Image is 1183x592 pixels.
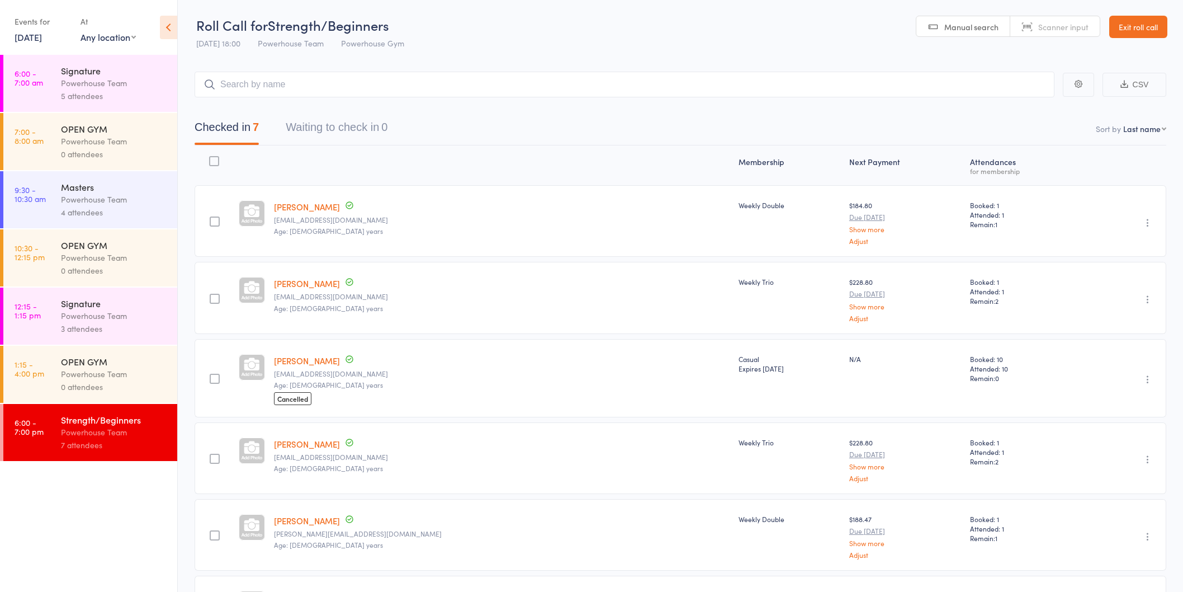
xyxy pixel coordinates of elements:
a: 10:30 -12:15 pmOPEN GYMPowerhouse Team0 attendees [3,229,177,286]
div: N/A [849,354,961,364]
small: Due [DATE] [849,290,961,298]
a: 1:15 -4:00 pmOPEN GYMPowerhouse Team0 attendees [3,346,177,403]
button: Waiting to check in0 [286,115,387,145]
label: Sort by [1096,123,1121,134]
div: Masters [61,181,168,193]
div: 3 attendees [61,322,168,335]
div: 0 attendees [61,264,168,277]
a: Show more [849,303,961,310]
a: [PERSON_NAME] [274,201,340,213]
div: Atten­dances [966,151,1084,180]
time: 9:30 - 10:30 am [15,185,46,203]
a: 9:30 -10:30 amMastersPowerhouse Team4 attendees [3,171,177,228]
div: $228.80 [849,277,961,321]
div: Powerhouse Team [61,77,168,90]
span: Cancelled [274,392,311,405]
div: OPEN GYM [61,239,168,251]
div: 4 attendees [61,206,168,219]
a: [PERSON_NAME] [274,515,340,527]
div: Powerhouse Team [61,368,168,380]
span: [DATE] 18:00 [196,37,240,49]
time: 10:30 - 12:15 pm [15,243,45,261]
div: for membership [970,167,1080,175]
span: Manual search [944,21,999,32]
small: Due [DATE] [849,213,961,221]
div: Powerhouse Team [61,251,168,264]
a: Show more [849,463,961,470]
span: Booked: 1 [970,200,1080,210]
small: Due [DATE] [849,527,961,535]
div: Casual [739,354,840,373]
span: Attended: 1 [970,524,1080,533]
span: Age: [DEMOGRAPHIC_DATA] years [274,463,383,473]
div: Weekly Trio [739,438,840,447]
a: Exit roll call [1109,16,1167,38]
div: Membership [734,151,845,180]
a: [PERSON_NAME] [274,355,340,367]
div: Expires [DATE] [739,364,840,373]
div: 7 [253,121,259,133]
div: OPEN GYM [61,355,168,368]
div: Any location [81,31,136,43]
span: Attended: 1 [970,210,1080,219]
a: Adjust [849,551,961,558]
span: Remain: [970,457,1080,466]
time: 1:15 - 4:00 pm [15,360,44,378]
div: Signature [61,64,168,77]
a: 7:00 -8:00 amOPEN GYMPowerhouse Team0 attendees [3,113,177,170]
span: Attended: 1 [970,286,1080,296]
span: Attended: 10 [970,364,1080,373]
span: 0 [995,373,999,383]
div: OPEN GYM [61,123,168,135]
time: 12:15 - 1:15 pm [15,302,41,320]
span: Remain: [970,533,1080,543]
div: 7 attendees [61,439,168,452]
span: Remain: [970,219,1080,229]
div: Last name [1123,123,1161,134]
span: Booked: 1 [970,438,1080,447]
small: bolton3@iinet.net.au [274,370,730,378]
span: Scanner input [1038,21,1089,32]
span: 1 [995,533,997,543]
span: Booked: 1 [970,277,1080,286]
a: Adjust [849,314,961,322]
span: Booked: 10 [970,354,1080,364]
div: Powerhouse Team [61,193,168,206]
div: 0 attendees [61,380,168,393]
small: philippalouey@gmail.com [274,293,730,300]
span: Powerhouse Team [258,37,324,49]
span: 2 [995,457,999,466]
a: 6:00 -7:00 amSignaturePowerhouse Team5 attendees [3,55,177,112]
span: Roll Call for [196,16,268,34]
div: Weekly Double [739,514,840,524]
div: 0 [381,121,387,133]
input: Search by name [195,72,1054,97]
span: 2 [995,296,999,306]
small: jodiemuldoon93@gmail.com [274,453,730,461]
time: 6:00 - 7:00 pm [15,418,44,436]
div: Weekly Double [739,200,840,210]
div: Next Payment [845,151,966,180]
div: At [81,12,136,31]
span: Remain: [970,296,1080,306]
button: CSV [1102,73,1166,97]
span: Age: [DEMOGRAPHIC_DATA] years [274,380,383,389]
small: elizabeth.as.ring@gmail.com [274,530,730,538]
span: Strength/Beginners [268,16,389,34]
span: Powerhouse Gym [341,37,404,49]
a: Adjust [849,237,961,245]
small: Due [DATE] [849,450,961,458]
a: [PERSON_NAME] [274,278,340,289]
div: Powerhouse Team [61,309,168,322]
time: 6:00 - 7:00 am [15,69,43,87]
a: [PERSON_NAME] [274,438,340,450]
a: [DATE] [15,31,42,43]
div: Powerhouse Team [61,426,168,439]
span: 1 [995,219,997,229]
span: Booked: 1 [970,514,1080,524]
div: Powerhouse Team [61,135,168,148]
div: $184.80 [849,200,961,245]
span: Age: [DEMOGRAPHIC_DATA] years [274,226,383,236]
span: Age: [DEMOGRAPHIC_DATA] years [274,540,383,549]
span: Remain: [970,373,1080,383]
